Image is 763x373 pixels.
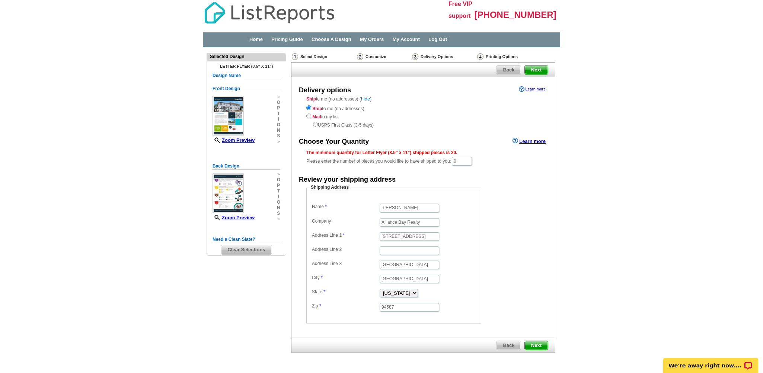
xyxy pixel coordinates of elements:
span: » [277,216,280,222]
a: Zoom Preview [213,137,255,143]
div: Selected Design [207,53,286,60]
label: Address Line 3 [312,261,379,267]
a: Back [496,341,521,350]
div: Delivery options [299,86,351,95]
div: Review your shipping address [299,175,396,185]
a: Back [496,65,521,75]
a: Zoom Preview [213,215,255,220]
a: My Account [393,36,420,42]
h5: Back Design [213,163,280,170]
div: Printing Options [476,53,543,60]
div: Please enter the number of pieces you would like to have shipped to you: [306,149,540,166]
div: to me (no addresses) to my list [306,104,540,128]
a: Learn more [519,86,546,92]
img: Customize [357,53,363,60]
strong: Mail [312,114,321,119]
span: Back [497,66,521,74]
legend: Shipping Address [310,184,349,191]
span: s [277,211,280,216]
span: n [277,128,280,133]
span: s [277,133,280,139]
span: n [277,205,280,211]
label: Name [312,204,379,210]
iframe: LiveChat chat widget [658,350,763,373]
img: small-thumb.jpg [213,96,244,136]
span: o [277,177,280,183]
img: Printing Options & Summary [477,53,483,60]
label: Address Line 1 [312,232,379,239]
h5: Design Name [213,72,280,79]
span: » [277,172,280,177]
span: Clear Selections [221,245,271,254]
div: The minimum quantity for Letter Flyer (8.5" x 11") shipped pieces is 20. [306,149,540,156]
label: Company [312,218,379,224]
strong: Ship [306,96,316,102]
span: » [277,139,280,144]
span: » [277,94,280,100]
div: Select Design [291,53,356,62]
label: Zip [312,303,379,309]
span: Next [525,66,548,74]
span: o [277,122,280,128]
div: USPS First Class (3-5 days) [306,120,540,128]
a: Log Out [428,36,447,42]
span: [PHONE_NUMBER] [475,10,556,20]
img: Delivery Options [412,53,418,60]
span: i [277,194,280,200]
a: My Orders [360,36,384,42]
img: Select Design [292,53,298,60]
h5: Front Design [213,85,280,92]
h4: Letter Flyer (8.5" x 11") [213,64,280,68]
span: p [277,105,280,111]
span: o [277,200,280,205]
h5: Need a Clean Slate? [213,236,280,243]
a: Learn more [513,138,546,144]
div: to me (no addresses) ( ) [291,96,555,128]
span: Free VIP support [448,1,472,19]
span: p [277,183,280,188]
a: Choose A Design [312,36,351,42]
span: i [277,117,280,122]
span: t [277,188,280,194]
span: t [277,111,280,117]
span: Back [497,341,521,350]
div: Customize [356,53,411,60]
a: Home [249,36,263,42]
a: hide [361,96,370,102]
img: small-thumb.jpg [213,173,244,213]
a: Pricing Guide [271,36,303,42]
span: o [277,100,280,105]
label: State [312,289,379,295]
div: Choose Your Quantity [299,137,369,147]
span: Next [525,341,548,350]
label: Address Line 2 [312,246,379,253]
strong: Ship [312,106,322,111]
label: City [312,275,379,281]
div: Delivery Options [411,53,476,62]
